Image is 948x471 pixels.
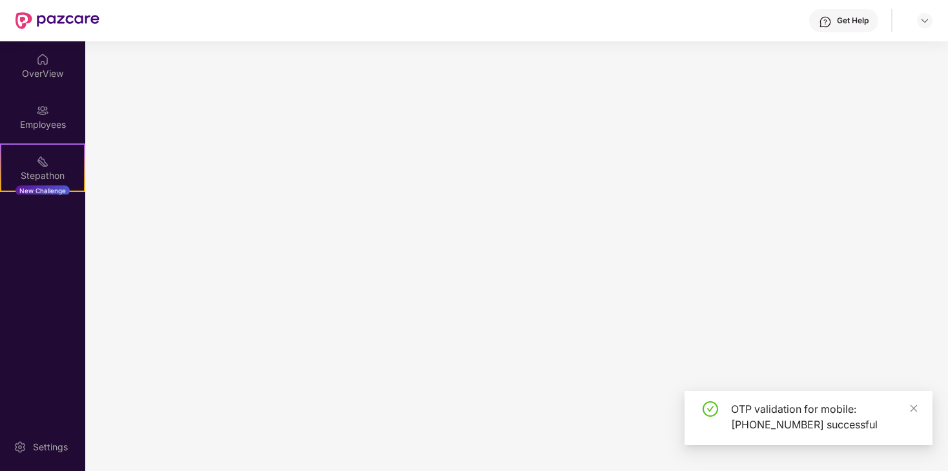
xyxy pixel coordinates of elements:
[36,53,49,66] img: svg+xml;base64,PHN2ZyBpZD0iSG9tZSIgeG1sbnM9Imh0dHA6Ly93d3cudzMub3JnLzIwMDAvc3ZnIiB3aWR0aD0iMjAiIG...
[36,104,49,117] img: svg+xml;base64,PHN2ZyBpZD0iRW1wbG95ZWVzIiB4bWxucz0iaHR0cDovL3d3dy53My5vcmcvMjAwMC9zdmciIHdpZHRoPS...
[920,16,930,26] img: svg+xml;base64,PHN2ZyBpZD0iRHJvcGRvd24tMzJ4MzIiIHhtbG5zPSJodHRwOi8vd3d3LnczLm9yZy8yMDAwL3N2ZyIgd2...
[909,404,918,413] span: close
[731,401,917,432] div: OTP validation for mobile: [PHONE_NUMBER] successful
[36,155,49,168] img: svg+xml;base64,PHN2ZyB4bWxucz0iaHR0cDovL3d3dy53My5vcmcvMjAwMC9zdmciIHdpZHRoPSIyMSIgaGVpZ2h0PSIyMC...
[29,441,72,454] div: Settings
[819,16,832,28] img: svg+xml;base64,PHN2ZyBpZD0iSGVscC0zMngzMiIgeG1sbnM9Imh0dHA6Ly93d3cudzMub3JnLzIwMDAvc3ZnIiB3aWR0aD...
[703,401,718,417] span: check-circle
[837,16,869,26] div: Get Help
[15,12,99,29] img: New Pazcare Logo
[15,185,70,196] div: New Challenge
[14,441,26,454] img: svg+xml;base64,PHN2ZyBpZD0iU2V0dGluZy0yMHgyMCIgeG1sbnM9Imh0dHA6Ly93d3cudzMub3JnLzIwMDAvc3ZnIiB3aW...
[1,169,84,182] div: Stepathon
